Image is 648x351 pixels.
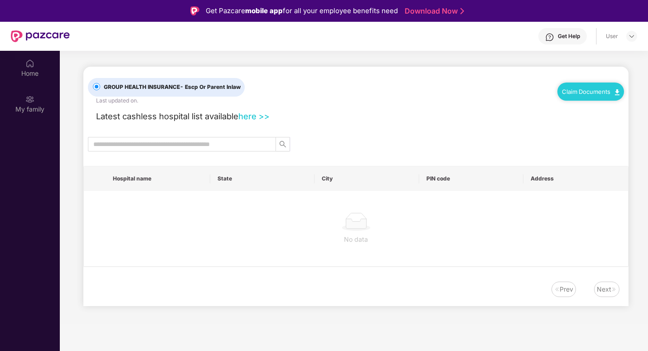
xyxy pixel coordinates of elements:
div: User [606,33,618,40]
img: Logo [190,6,199,15]
span: search [276,141,290,148]
img: svg+xml;base64,PHN2ZyB4bWxucz0iaHR0cDovL3d3dy53My5vcmcvMjAwMC9zdmciIHdpZHRoPSIxNiIgaGVpZ2h0PSIxNi... [611,287,617,292]
th: City [314,166,419,191]
a: Claim Documents [562,88,619,95]
div: Last updated on . [96,97,138,105]
div: Next [597,284,611,294]
th: State [210,166,315,191]
span: Address [531,175,621,182]
th: Address [523,166,628,191]
img: svg+xml;base64,PHN2ZyBpZD0iSGVscC0zMngzMiIgeG1sbnM9Imh0dHA6Ly93d3cudzMub3JnLzIwMDAvc3ZnIiB3aWR0aD... [545,33,554,42]
th: Hospital name [106,166,210,191]
div: No data [91,234,621,244]
img: Stroke [460,6,464,16]
a: Download Now [405,6,461,16]
img: svg+xml;base64,PHN2ZyB3aWR0aD0iMjAiIGhlaWdodD0iMjAiIHZpZXdCb3g9IjAgMCAyMCAyMCIgZmlsbD0ibm9uZSIgeG... [25,95,34,104]
div: Get Help [558,33,580,40]
th: PIN code [419,166,524,191]
span: Latest cashless hospital list available [96,111,238,121]
img: svg+xml;base64,PHN2ZyBpZD0iRHJvcGRvd24tMzJ4MzIiIHhtbG5zPSJodHRwOi8vd3d3LnczLm9yZy8yMDAwL3N2ZyIgd2... [628,33,635,40]
div: Get Pazcare for all your employee benefits need [206,5,398,16]
button: search [276,137,290,151]
div: Prev [560,284,573,294]
img: svg+xml;base64,PHN2ZyB4bWxucz0iaHR0cDovL3d3dy53My5vcmcvMjAwMC9zdmciIHdpZHRoPSIxNiIgaGVpZ2h0PSIxNi... [554,287,560,292]
span: - Escp Or Parent Inlaw [180,83,241,90]
span: GROUP HEALTH INSURANCE [100,83,244,92]
img: svg+xml;base64,PHN2ZyBpZD0iSG9tZSIgeG1sbnM9Imh0dHA6Ly93d3cudzMub3JnLzIwMDAvc3ZnIiB3aWR0aD0iMjAiIG... [25,59,34,68]
img: svg+xml;base64,PHN2ZyB4bWxucz0iaHR0cDovL3d3dy53My5vcmcvMjAwMC9zdmciIHdpZHRoPSIxMC40IiBoZWlnaHQ9Ij... [615,89,619,95]
img: New Pazcare Logo [11,30,70,42]
strong: mobile app [245,6,283,15]
span: Hospital name [113,175,203,182]
a: here >> [238,111,270,121]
